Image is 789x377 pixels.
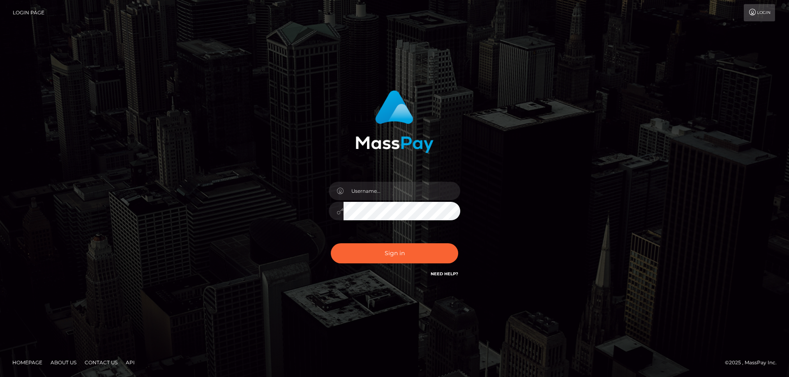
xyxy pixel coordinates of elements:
[744,4,775,21] a: Login
[122,356,138,369] a: API
[331,243,458,263] button: Sign in
[13,4,44,21] a: Login Page
[47,356,80,369] a: About Us
[344,182,460,200] input: Username...
[431,271,458,276] a: Need Help?
[9,356,46,369] a: Homepage
[725,358,783,367] div: © 2025 , MassPay Inc.
[355,90,434,153] img: MassPay Login
[81,356,121,369] a: Contact Us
